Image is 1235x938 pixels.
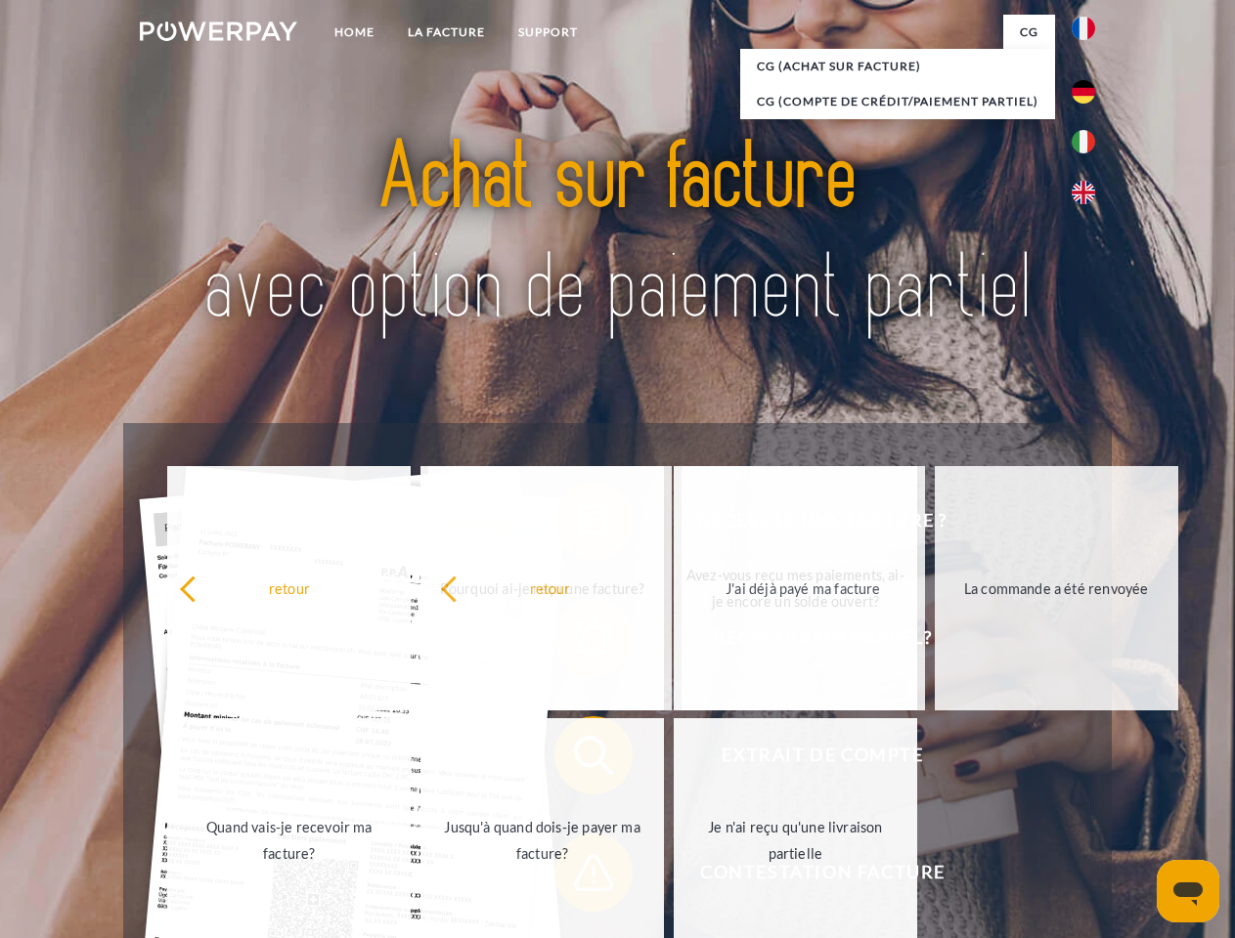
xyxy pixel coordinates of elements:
[685,814,905,867] div: Je n'ai reçu qu'une livraison partielle
[440,575,660,601] div: retour
[740,49,1055,84] a: CG (achat sur facture)
[947,575,1167,601] div: La commande a été renvoyée
[391,15,502,50] a: LA FACTURE
[1003,15,1055,50] a: CG
[1072,80,1095,104] img: de
[187,94,1048,374] img: title-powerpay_fr.svg
[140,21,297,41] img: logo-powerpay-white.svg
[432,814,652,867] div: Jusqu'à quand dois-je payer ma facture?
[179,814,399,867] div: Quand vais-je recevoir ma facture?
[502,15,595,50] a: Support
[1072,130,1095,153] img: it
[318,15,391,50] a: Home
[1072,17,1095,40] img: fr
[1072,181,1095,204] img: en
[740,84,1055,119] a: CG (Compte de crédit/paiement partiel)
[1157,860,1219,922] iframe: Bouton de lancement de la fenêtre de messagerie
[179,575,399,601] div: retour
[693,575,913,601] div: J'ai déjà payé ma facture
